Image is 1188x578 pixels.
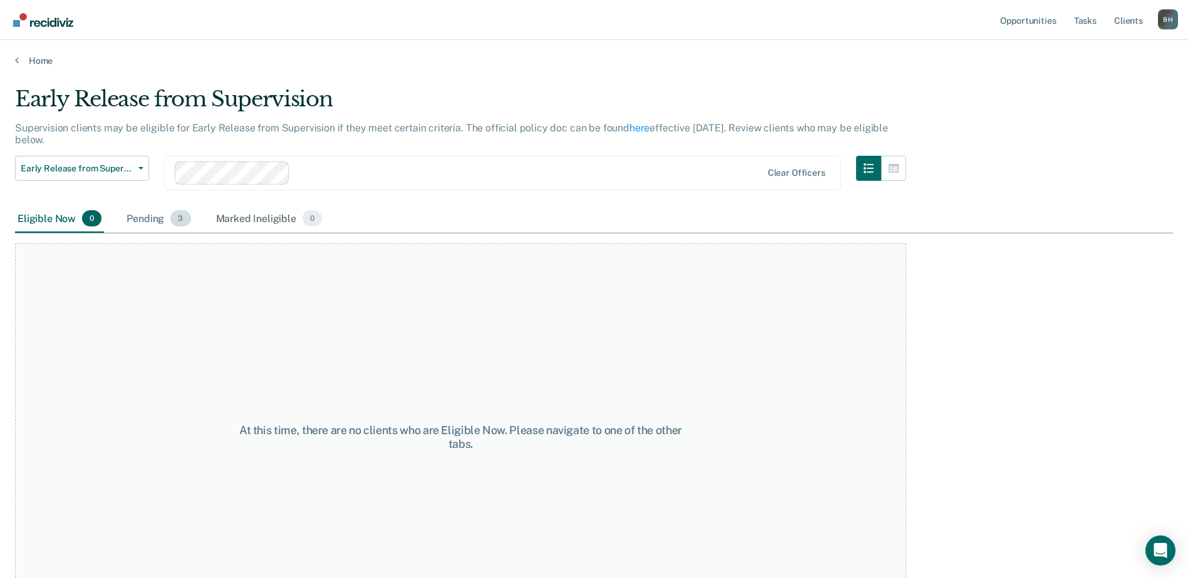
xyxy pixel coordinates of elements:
[238,423,683,450] div: At this time, there are no clients who are Eligible Now. Please navigate to one of the other tabs.
[768,168,825,178] div: Clear officers
[170,210,190,226] span: 3
[15,156,149,181] button: Early Release from Supervision
[1158,9,1178,29] div: B H
[15,205,104,233] div: Eligible Now0
[1158,9,1178,29] button: Profile dropdown button
[82,210,101,226] span: 0
[302,210,322,226] span: 0
[15,122,888,146] p: Supervision clients may be eligible for Early Release from Supervision if they meet certain crite...
[124,205,193,233] div: Pending3
[214,205,325,233] div: Marked Ineligible0
[13,13,73,27] img: Recidiviz
[1145,535,1175,565] div: Open Intercom Messenger
[15,86,906,122] div: Early Release from Supervision
[629,122,649,134] a: here
[21,163,133,174] span: Early Release from Supervision
[15,55,1173,66] a: Home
